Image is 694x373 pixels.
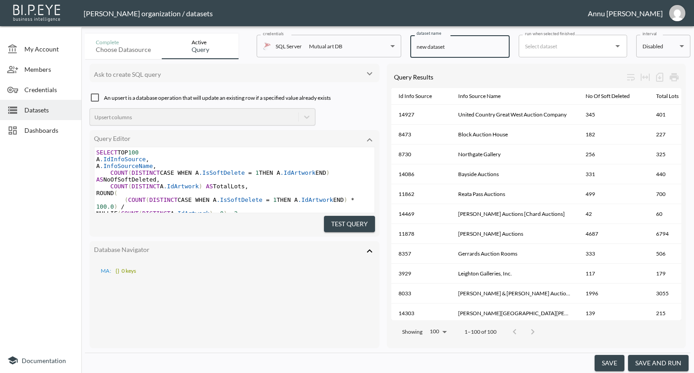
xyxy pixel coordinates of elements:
span: A TotalLots [96,183,249,190]
span: Total Lots [656,91,690,102]
div: Ask to create SQL query [94,70,356,78]
div: Active [192,39,209,46]
span: SELECT [96,149,117,156]
div: Wrap text [624,70,638,84]
th: 8473 [391,125,451,145]
span: No Of Soft Deleted [586,91,642,102]
th: 333 [578,244,649,264]
button: Open [611,40,624,52]
img: mssql icon [263,42,271,50]
label: interval [642,31,657,37]
span: ( [114,190,117,196]
span: , [245,183,249,190]
span: ( [139,210,142,217]
div: Choose datasource [96,46,151,54]
span: ) [344,196,347,203]
input: Select dataset [523,39,610,53]
th: 42 [578,204,649,224]
span: ( [128,183,131,190]
span: .IdArtwork [174,210,209,217]
th: United Country Great West Auction Company [451,105,578,125]
span: CASE WHEN A THEN A END NoOfSoftDeleted [96,169,333,183]
th: 14086 [391,164,451,184]
th: Van Zadelhoff Auctions [451,224,578,244]
span: ( [128,169,131,176]
span: Datasets [24,105,74,115]
div: [PERSON_NAME] organization / datasets [84,9,588,18]
span: TOP [96,149,139,156]
th: 256 [578,145,649,164]
span: AS [206,183,213,190]
span: Dashboards [24,126,74,135]
th: Bayside Auctions [451,164,578,184]
th: 117 [578,264,649,284]
div: Print [667,70,681,84]
button: save and run [628,355,689,372]
th: 14303 [391,303,451,323]
span: ) [114,203,117,210]
th: 8730 [391,145,451,164]
span: ) [224,210,227,217]
th: 8357 [391,244,451,264]
label: credentials [263,31,284,37]
div: Complete [96,39,151,46]
span: {} [116,267,119,274]
th: 11862 [391,184,451,204]
span: COUNT [128,196,145,203]
span: = [249,169,252,176]
span: / [121,203,125,210]
span: ( [146,196,150,203]
span: .IdInfoSource [100,156,146,163]
button: Test Query [324,216,375,233]
span: , [213,210,216,217]
button: save [595,355,624,372]
img: bipeye-logo [11,2,63,23]
div: Mutual art DB [309,41,342,51]
th: 139 [578,303,649,323]
div: Id Info Source [399,91,432,102]
span: A [96,163,156,169]
span: NULLIF A [96,210,238,217]
span: A [96,156,150,163]
p: Showing [402,328,422,336]
span: 100.0 [96,203,114,210]
div: 100 [426,326,450,337]
span: 100 [128,149,138,156]
div: Toggle table layout between fixed and auto (default: auto) [638,70,652,84]
span: 0 keys [114,267,136,274]
span: .IdArtwork [280,169,315,176]
span: Credentials [24,85,74,94]
span: .IdArtwork [298,196,333,203]
th: Sutton Hill Farm Country Auctions [451,303,578,323]
span: COUNT [110,183,128,190]
span: 0 [220,210,224,217]
label: dataset name [417,30,441,36]
span: , [146,156,150,163]
span: DISTINCT [131,169,160,176]
th: 11878 [391,224,451,244]
img: 30a3054078d7a396129f301891e268cf [669,5,685,21]
span: 1 [255,169,259,176]
span: Members [24,65,74,74]
div: Query Results [394,73,624,81]
div: An upsert is a database operation that will update an existing row if a specified value already e... [89,87,380,103]
span: 2 [234,210,238,217]
th: Leighton Galleries, Inc. [451,264,578,284]
div: Disabled [642,41,676,51]
p: 1–100 of 100 [464,328,497,336]
th: 331 [578,164,649,184]
span: ) [210,210,213,217]
a: Documentation [7,355,74,366]
th: 3929 [391,264,451,284]
span: AS [96,176,103,183]
th: 1996 [578,284,649,303]
span: ) [199,183,202,190]
th: 8033 [391,284,451,303]
th: Reata Pass Auctions [451,184,578,204]
th: Northgate Gallery [451,145,578,164]
div: Database Navigator [94,246,356,253]
th: 4687 [578,224,649,244]
span: = [266,196,270,203]
div: No Of Soft Deleted [586,91,630,102]
span: Documentation [22,357,66,364]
